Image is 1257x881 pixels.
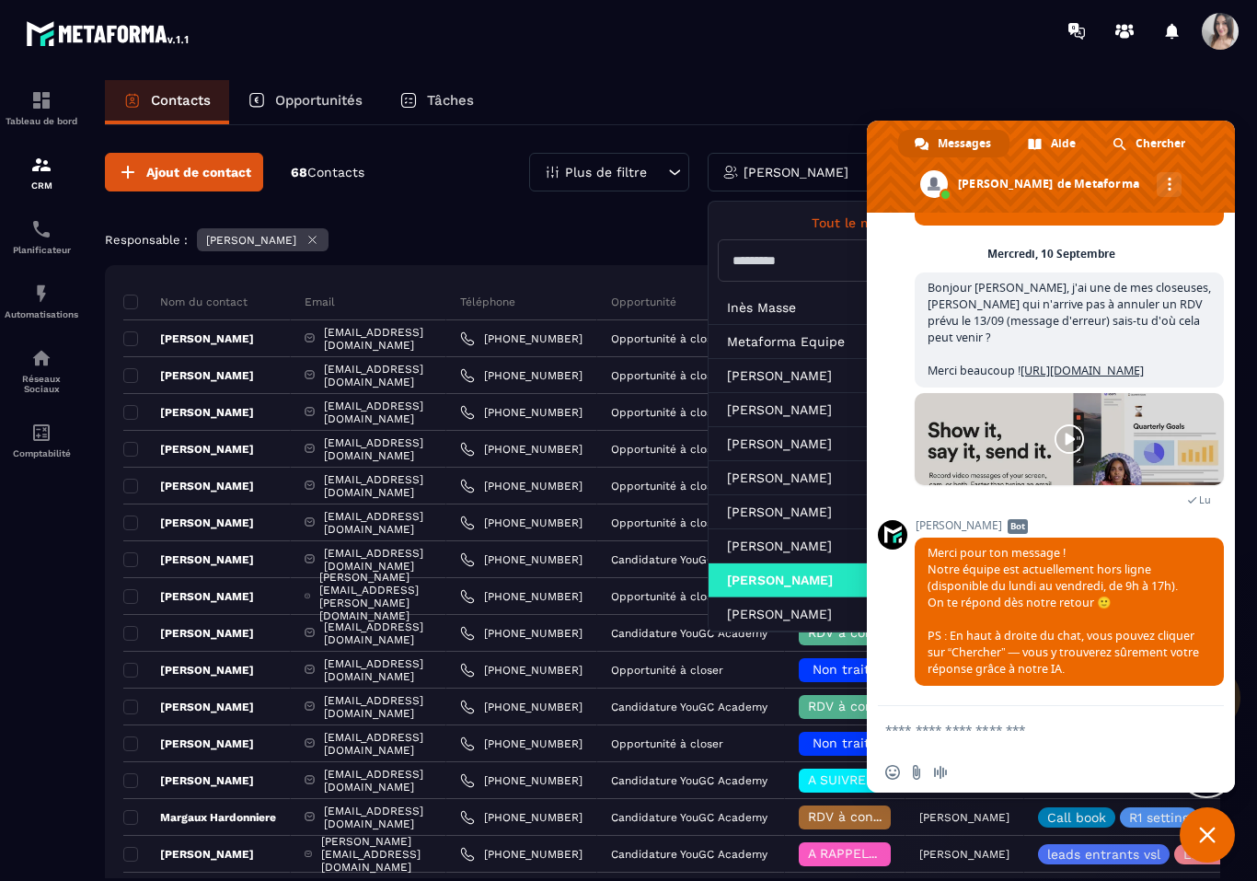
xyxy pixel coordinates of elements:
[611,332,723,345] p: Opportunité à closer
[146,163,251,181] span: Ajout de contact
[291,164,364,181] p: 68
[5,374,78,394] p: Réseaux Sociaux
[709,597,913,632] li: [PERSON_NAME]
[460,331,582,346] a: [PHONE_NUMBER]
[5,204,78,269] a: schedulerschedulerPlanificateur
[460,405,582,420] a: [PHONE_NUMBER]
[123,479,254,493] p: [PERSON_NAME]
[1157,172,1182,197] div: Autres canaux
[123,736,254,751] p: [PERSON_NAME]
[5,269,78,333] a: automationsautomationsAutomatisations
[611,774,767,787] p: Candidature YouGC Academy
[123,368,254,383] p: [PERSON_NAME]
[206,234,296,247] p: [PERSON_NAME]
[987,249,1115,260] div: Mercredi, 10 Septembre
[105,80,229,124] a: Contacts
[427,92,474,109] p: Tâches
[460,295,515,309] p: Téléphone
[229,80,381,124] a: Opportunités
[928,280,1211,378] span: Bonjour [PERSON_NAME], j'ai une de mes closeuses, [PERSON_NAME] qui n'arrive pas à annuler un RDV...
[1021,363,1144,378] a: [URL][DOMAIN_NAME]
[30,154,52,176] img: formation
[611,443,723,456] p: Opportunité à closer
[611,480,723,493] p: Opportunité à closer
[1008,519,1028,534] span: Bot
[123,773,254,788] p: [PERSON_NAME]
[460,626,582,641] a: [PHONE_NUMBER]
[928,545,1199,677] span: Merci pour ton message ! Notre équipe est actuellement hors ligne (disponible du lundi au vendred...
[105,153,263,191] button: Ajout de contact
[919,848,1009,861] p: [PERSON_NAME]
[611,295,676,309] p: Opportunité
[909,765,924,780] span: Envoyer un fichier
[30,422,52,444] img: accountant
[1047,811,1106,824] p: Call book
[460,589,582,604] a: [PHONE_NUMBER]
[123,442,254,457] p: [PERSON_NAME]
[460,663,582,678] a: [PHONE_NUMBER]
[611,811,767,824] p: Candidature YouGC Academy
[915,519,1224,532] span: [PERSON_NAME]
[460,479,582,493] a: [PHONE_NUMBER]
[460,700,582,714] a: [PHONE_NUMBER]
[1180,807,1235,863] div: Fermer le chat
[718,215,904,230] p: Tout le monde
[123,663,254,678] p: [PERSON_NAME]
[381,80,492,124] a: Tâches
[1136,130,1185,157] span: Chercher
[1129,811,1189,824] p: R1 setting
[1011,130,1094,157] div: Aide
[808,772,886,787] span: A SUIVRE ⏳
[123,810,276,825] p: Margaux Hardonniere
[460,773,582,788] a: [PHONE_NUMBER]
[938,130,991,157] span: Messages
[611,737,723,750] p: Opportunité à closer
[5,408,78,472] a: accountantaccountantComptabilité
[611,406,723,419] p: Opportunité à closer
[709,461,913,495] li: [PERSON_NAME]
[808,809,963,824] span: RDV à conf. A RAPPELER
[460,516,582,530] a: [PHONE_NUMBER]
[123,847,254,862] p: [PERSON_NAME]
[123,589,254,604] p: [PERSON_NAME]
[744,166,848,179] p: [PERSON_NAME]
[709,529,913,563] li: [PERSON_NAME]
[5,75,78,140] a: formationformationTableau de bord
[105,233,188,247] p: Responsable :
[123,626,254,641] p: [PERSON_NAME]
[808,699,927,713] span: RDV à confimer ❓
[5,140,78,204] a: formationformationCRM
[611,664,723,677] p: Opportunité à closer
[5,245,78,255] p: Planificateur
[5,116,78,126] p: Tableau de bord
[123,516,254,530] p: [PERSON_NAME]
[5,309,78,319] p: Automatisations
[611,553,767,566] p: Candidature YouGC Academy
[460,847,582,862] a: [PHONE_NUMBER]
[611,369,723,382] p: Opportunité à closer
[709,359,913,393] li: [PERSON_NAME]
[123,405,254,420] p: [PERSON_NAME]
[919,811,1009,824] p: [PERSON_NAME]
[123,700,254,714] p: [PERSON_NAME]
[5,448,78,458] p: Comptabilité
[30,218,52,240] img: scheduler
[611,516,723,529] p: Opportunité à closer
[933,765,948,780] span: Message audio
[275,92,363,109] p: Opportunités
[460,368,582,383] a: [PHONE_NUMBER]
[808,625,927,640] span: RDV à confimer ❓
[1051,130,1076,157] span: Aide
[709,563,913,597] li: [PERSON_NAME]
[30,283,52,305] img: automations
[5,180,78,191] p: CRM
[709,291,913,325] li: Inès Masse
[460,736,582,751] a: [PHONE_NUMBER]
[30,347,52,369] img: social-network
[1096,130,1204,157] div: Chercher
[709,325,913,359] li: Metaforma Equipe
[305,295,335,309] p: Email
[123,295,248,309] p: Nom du contact
[460,552,582,567] a: [PHONE_NUMBER]
[709,495,913,529] li: [PERSON_NAME]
